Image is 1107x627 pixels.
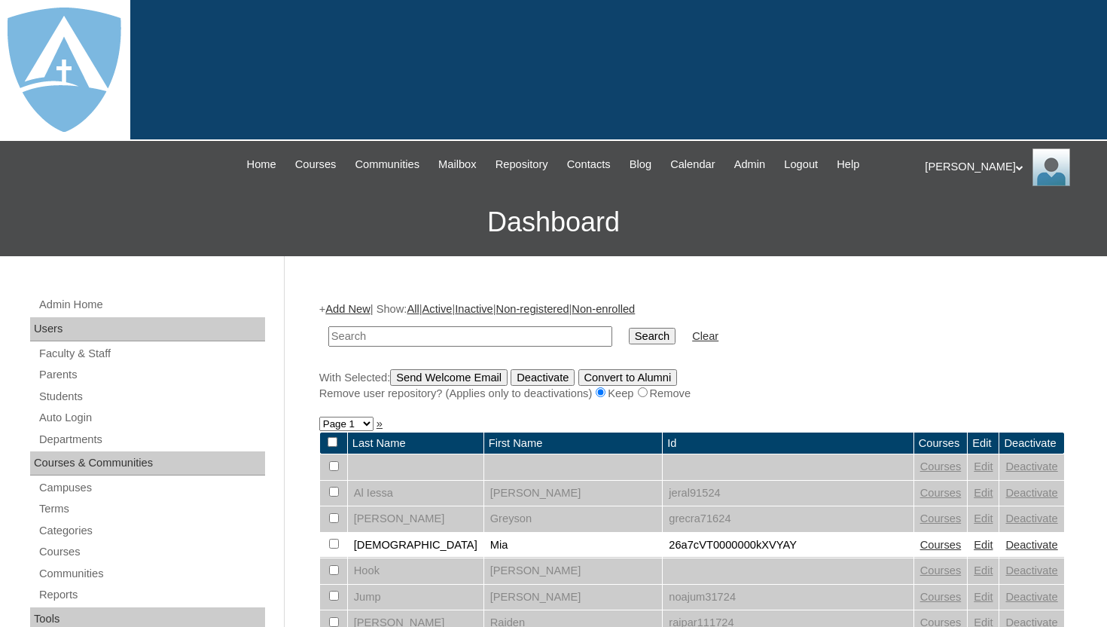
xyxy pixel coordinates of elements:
td: Id [663,433,913,454]
div: Remove user repository? (Applies only to deactivations) Keep Remove [319,386,1065,402]
a: Calendar [663,156,722,173]
td: Greyson [484,506,663,532]
a: Departments [38,430,265,449]
span: Home [247,156,276,173]
img: logo-white.png [8,8,121,132]
a: Communities [38,564,265,583]
a: Non-registered [496,303,569,315]
a: Courses [920,460,962,473]
span: Logout [784,156,818,173]
a: Deactivate [1005,487,1057,499]
td: Jump [348,585,483,610]
a: Terms [38,500,265,518]
td: Edit [968,433,999,454]
td: grecra71624 [663,506,913,532]
a: Admin Home [38,295,265,314]
a: Admin [727,156,773,173]
a: Non-enrolled [572,303,635,315]
a: Blog [622,156,659,173]
a: Edit [974,512,993,525]
a: Help [829,156,867,173]
input: Search [629,328,675,344]
td: [DEMOGRAPHIC_DATA] [348,533,483,558]
div: + | Show: | | | | [319,301,1065,401]
td: Last Name [348,433,483,454]
a: Courses [288,156,344,173]
a: Edit [974,460,993,473]
td: Courses [914,433,968,454]
a: Clear [692,330,718,342]
a: Add New [325,303,370,315]
td: Al Iessa [348,481,483,506]
td: First Name [484,433,663,454]
a: Deactivate [1005,564,1057,577]
a: Courses [920,512,962,525]
a: Faculty & Staff [38,344,265,363]
input: Search [328,326,612,347]
td: [PERSON_NAME] [484,481,663,506]
a: Courses [38,543,265,561]
h3: Dashboard [8,188,1099,256]
a: Contacts [560,156,618,173]
a: Students [38,387,265,406]
a: Courses [920,591,962,603]
td: Hook [348,558,483,584]
a: Inactive [455,303,493,315]
td: 26a7cVT0000000kXVYAY [663,533,913,558]
a: Home [239,156,284,173]
a: Communities [347,156,427,173]
span: Mailbox [438,156,477,173]
a: Deactivate [1005,539,1057,551]
a: Deactivate [1005,460,1057,473]
td: [PERSON_NAME] [484,585,663,610]
a: Mailbox [431,156,484,173]
a: All [407,303,419,315]
a: Courses [920,564,962,577]
span: Communities [355,156,419,173]
a: » [377,417,383,430]
a: Active [422,303,453,315]
span: Calendar [670,156,715,173]
a: Categories [38,521,265,540]
a: Campuses [38,479,265,497]
a: Deactivate [1005,512,1057,525]
td: noajum31724 [663,585,913,610]
a: Repository [488,156,556,173]
a: Parents [38,365,265,384]
div: [PERSON_NAME] [925,148,1092,186]
a: Deactivate [1005,591,1057,603]
td: [PERSON_NAME] [484,558,663,584]
div: Users [30,317,265,341]
a: Edit [974,564,993,577]
a: Courses [920,487,962,499]
span: Admin [734,156,766,173]
div: With Selected: [319,369,1065,402]
input: Send Welcome Email [390,369,508,386]
a: Logout [776,156,825,173]
td: Mia [484,533,663,558]
td: jeral91524 [663,481,913,506]
td: Deactivate [999,433,1063,454]
a: Edit [974,591,993,603]
a: Edit [974,539,993,551]
span: Blog [630,156,651,173]
td: [PERSON_NAME] [348,506,483,532]
a: Courses [920,539,962,551]
a: Auto Login [38,408,265,427]
span: Courses [295,156,337,173]
input: Convert to Alumni [578,369,678,386]
input: Deactivate [511,369,575,386]
div: Courses & Communities [30,451,265,476]
img: Thomas Lambert [1032,148,1070,186]
a: Reports [38,586,265,604]
span: Repository [496,156,548,173]
span: Help [837,156,859,173]
a: Edit [974,487,993,499]
span: Contacts [567,156,611,173]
